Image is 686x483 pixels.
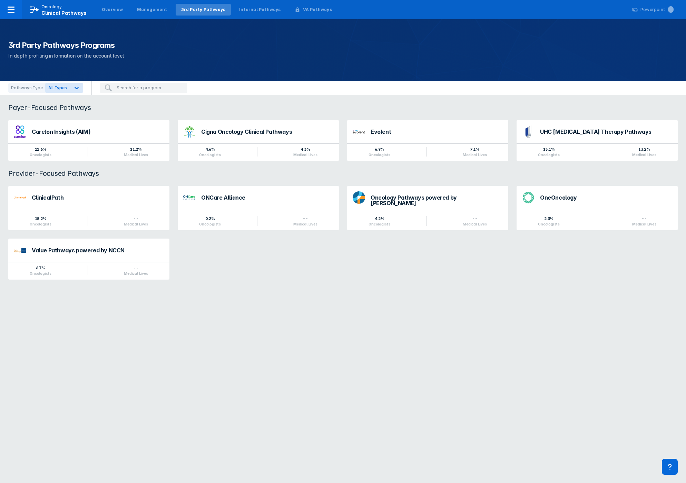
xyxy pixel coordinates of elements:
div: Oncologists [369,153,390,157]
img: new-century-health.png [353,125,365,138]
div: 6.9% [369,147,390,152]
div: Medical Lives [632,153,656,157]
div: UHC [MEDICAL_DATA] Therapy Pathways [540,129,672,134]
a: Value Pathways powered by NCCN6.7%Oncologists--Medical Lives [8,239,169,280]
img: value-pathways-nccn.png [14,248,26,253]
img: oneoncology.png [522,191,535,204]
div: Carelon Insights (AIM) [32,129,164,134]
div: Management [137,7,167,13]
a: Carelon Insights (AIM)11.6%Oncologists11.2%Medical Lives [8,120,169,161]
img: via-oncology.png [14,191,26,204]
a: Cigna Oncology Clinical Pathways4.6%Oncologists4.3%Medical Lives [178,120,339,161]
div: Overview [102,7,123,13]
span: Clinical Pathways [41,10,87,16]
a: Overview [96,4,129,16]
a: Oncology Pathways powered by [PERSON_NAME]4.2%Oncologists--Medical Lives [347,186,508,230]
div: Oncologists [30,222,51,226]
div: 0.2% [199,216,221,221]
div: Contact Support [662,459,678,475]
div: 4.2% [369,216,390,221]
div: ONCare Alliance [201,195,333,200]
div: Oncologists [30,271,51,275]
div: Oncologists [369,222,390,226]
div: OneOncology [540,195,672,200]
img: uhc-pathways.png [522,125,535,138]
div: -- [463,216,487,221]
a: UHC [MEDICAL_DATA] Therapy Pathways13.1%Oncologists13.2%Medical Lives [517,120,678,161]
div: Powerpoint [640,7,674,13]
div: -- [124,265,148,271]
span: All Types [48,85,67,90]
a: ONCare Alliance0.2%Oncologists--Medical Lives [178,186,339,230]
div: Value Pathways powered by NCCN [32,248,164,253]
div: Pathways Type [8,83,45,93]
div: -- [632,216,656,221]
div: Medical Lives [632,222,656,226]
div: Oncologists [538,153,560,157]
div: 6.7% [30,265,51,271]
div: Oncologists [199,222,221,226]
div: -- [124,216,148,221]
div: -- [293,216,317,221]
img: oncare-alliance.png [183,191,196,204]
div: 11.6% [30,147,51,152]
a: Management [131,4,173,16]
div: Medical Lives [463,222,487,226]
div: ClinicalPath [32,195,164,200]
div: Medical Lives [124,222,148,226]
div: 3rd Party Pathways [181,7,226,13]
div: Medical Lives [124,271,148,275]
div: Medical Lives [293,222,317,226]
div: 4.3% [293,147,317,152]
div: Medical Lives [124,153,148,157]
div: Internal Pathways [239,7,281,13]
h1: 3rd Party Pathways Programs [8,40,678,50]
div: Cigna Oncology Clinical Pathways [201,129,333,134]
a: Evolent6.9%Oncologists7.1%Medical Lives [347,120,508,161]
div: Medical Lives [463,153,487,157]
div: Oncologists [30,153,51,157]
a: OneOncology2.3%Oncologists--Medical Lives [517,186,678,230]
img: carelon-insights.png [14,125,26,138]
div: Evolent [371,129,503,134]
div: 4.6% [199,147,221,152]
div: 13.1% [538,147,560,152]
img: cigna-oncology-clinical-pathways.png [183,125,196,138]
img: dfci-pathways.png [353,191,365,204]
p: Oncology [41,4,62,10]
a: 3rd Party Pathways [176,4,231,16]
input: Search for a program [117,85,183,91]
div: Medical Lives [293,153,317,157]
div: 15.2% [30,216,51,221]
div: 13.2% [632,147,656,152]
div: 2.3% [538,216,560,221]
div: Oncologists [199,153,221,157]
div: 7.1% [463,147,487,152]
div: 11.2% [124,147,148,152]
a: ClinicalPath15.2%Oncologists--Medical Lives [8,186,169,230]
div: Oncology Pathways powered by [PERSON_NAME] [371,195,503,206]
a: Internal Pathways [234,4,286,16]
div: VA Pathways [303,7,332,13]
p: In depth profiling information on the account level [8,52,678,60]
div: Oncologists [538,222,560,226]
